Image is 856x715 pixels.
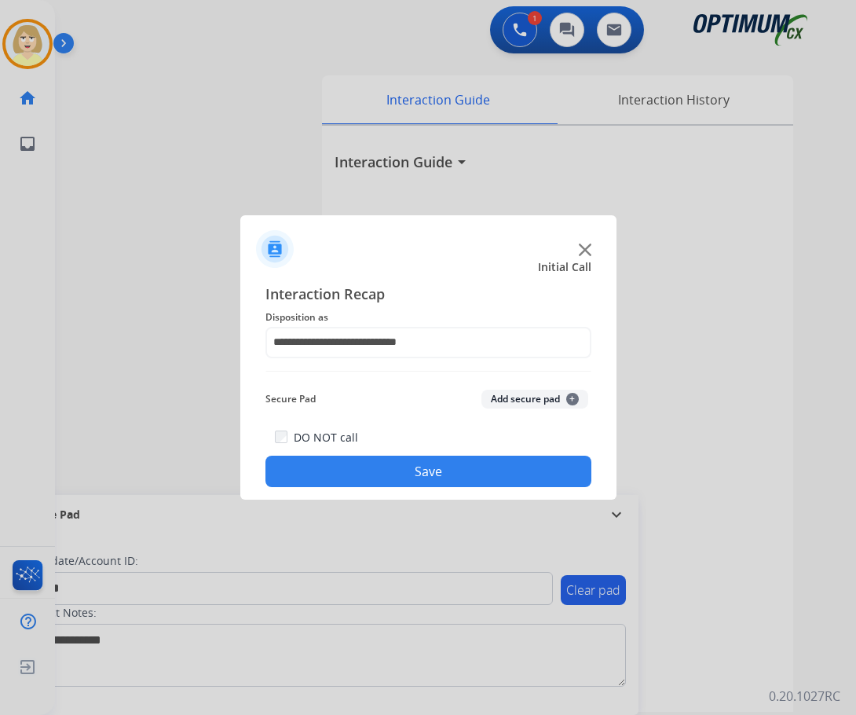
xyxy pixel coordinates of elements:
label: DO NOT call [294,430,358,445]
img: contactIcon [256,230,294,268]
button: Save [265,456,591,487]
span: Disposition as [265,308,591,327]
span: Initial Call [538,259,591,275]
span: Interaction Recap [265,283,591,308]
span: + [566,393,579,405]
button: Add secure pad+ [481,390,588,409]
img: contact-recap-line.svg [265,371,591,372]
p: 0.20.1027RC [769,687,840,706]
span: Secure Pad [265,390,316,409]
